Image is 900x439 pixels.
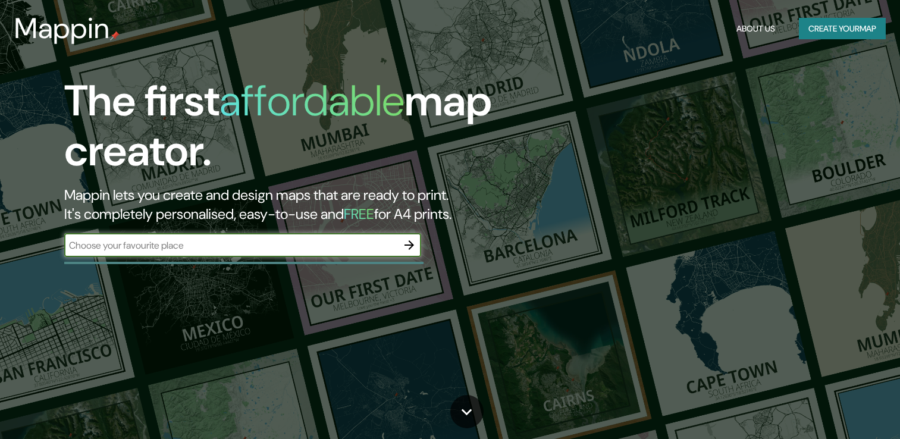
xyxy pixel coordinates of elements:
h2: Mappin lets you create and design maps that are ready to print. It's completely personalised, eas... [64,186,515,224]
h1: The first map creator. [64,76,515,186]
button: Create yourmap [799,18,886,40]
img: mappin-pin [110,31,120,40]
input: Choose your favourite place [64,239,397,252]
button: About Us [732,18,780,40]
h5: FREE [344,205,374,223]
h1: affordable [219,73,404,128]
h3: Mappin [14,12,110,45]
